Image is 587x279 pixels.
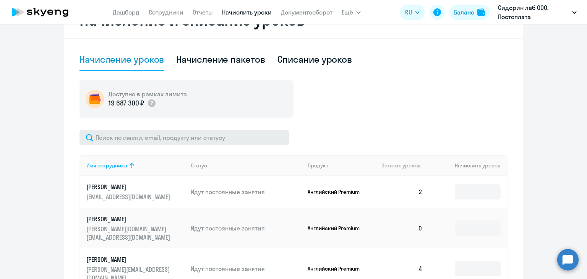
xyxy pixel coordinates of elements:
p: Английский Premium [308,188,365,195]
p: [EMAIL_ADDRESS][DOMAIN_NAME] [86,193,172,201]
div: Списание уроков [277,53,352,65]
p: Английский Premium [308,225,365,232]
div: Статус [191,162,302,169]
td: 2 [375,176,429,208]
div: Имя сотрудника [86,162,185,169]
div: Начисление пакетов [176,53,265,65]
p: [PERSON_NAME] [86,255,172,264]
a: [PERSON_NAME][EMAIL_ADDRESS][DOMAIN_NAME] [86,183,185,201]
div: Начисление уроков [79,53,164,65]
th: Начислить уроков [429,155,507,176]
img: balance [477,8,485,16]
a: Документооборот [281,8,332,16]
a: Отчеты [193,8,213,16]
h2: Начисление и списание уроков [79,11,508,29]
p: [PERSON_NAME] [86,183,172,191]
div: Продукт [308,162,328,169]
p: 19 687 300 ₽ [109,98,144,108]
p: [PERSON_NAME] [86,215,172,223]
div: Баланс [454,8,474,17]
h5: Доступно в рамках лимита [109,90,187,98]
p: [PERSON_NAME][DOMAIN_NAME][EMAIL_ADDRESS][DOMAIN_NAME] [86,225,172,242]
span: Ещё [342,8,353,17]
p: Идут постоянные занятия [191,264,302,273]
span: RU [405,8,412,17]
div: Остаток уроков [381,162,429,169]
div: Имя сотрудника [86,162,127,169]
input: Поиск по имени, email, продукту или статусу [79,130,289,145]
button: Сидорин лаб ООО, Постоплата [494,3,581,21]
img: wallet-circle.png [86,90,104,108]
button: Ещё [342,5,361,20]
div: Продукт [308,162,376,169]
span: Остаток уроков [381,162,421,169]
p: Идут постоянные занятия [191,188,302,196]
a: Сотрудники [149,8,183,16]
a: [PERSON_NAME][PERSON_NAME][DOMAIN_NAME][EMAIL_ADDRESS][DOMAIN_NAME] [86,215,185,242]
a: Дашборд [113,8,139,16]
p: Сидорин лаб ООО, Постоплата [498,3,569,21]
button: Балансbalance [449,5,490,20]
div: Статус [191,162,207,169]
td: 0 [375,208,429,248]
a: Начислить уроки [222,8,272,16]
p: Идут постоянные занятия [191,224,302,232]
button: RU [400,5,425,20]
p: Английский Premium [308,265,365,272]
